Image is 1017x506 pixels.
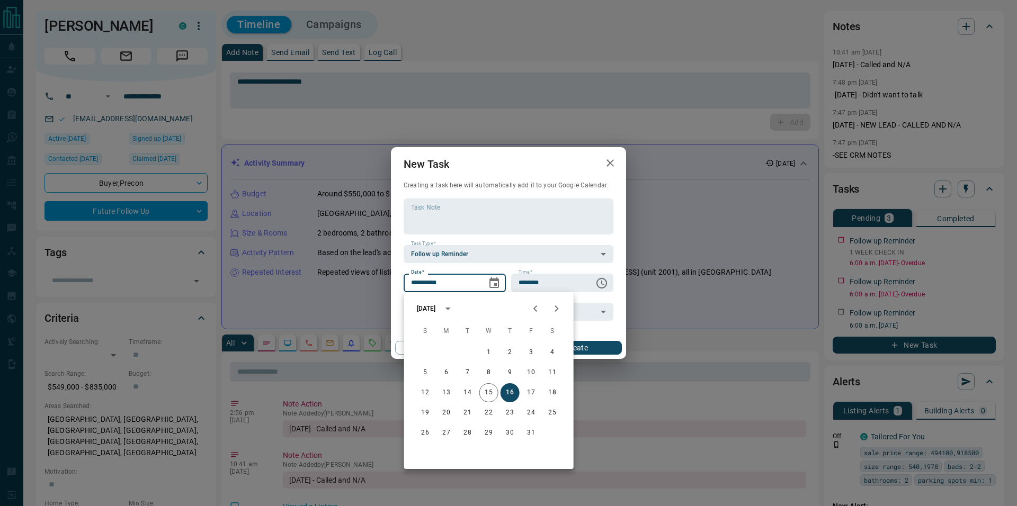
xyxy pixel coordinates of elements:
button: 26 [416,423,435,442]
button: Choose time, selected time is 6:00 AM [591,273,612,294]
button: 21 [458,403,477,422]
button: 30 [501,423,520,442]
label: Task Type [411,240,436,247]
label: Time [519,269,532,276]
span: Wednesday [479,321,498,342]
button: 17 [522,383,541,402]
button: 7 [458,363,477,382]
span: Sunday [416,321,435,342]
button: 5 [416,363,435,382]
button: 29 [479,423,498,442]
button: Choose date, selected date is Oct 16, 2025 [484,273,505,294]
button: 31 [522,423,541,442]
button: 28 [458,423,477,442]
button: 20 [437,403,456,422]
button: 24 [522,403,541,422]
button: Previous month [525,298,546,319]
button: 19 [416,403,435,422]
button: 23 [501,403,520,422]
h2: New Task [391,147,462,181]
button: 14 [458,383,477,402]
button: 13 [437,383,456,402]
button: Next month [546,298,567,319]
button: 16 [501,383,520,402]
button: 3 [522,343,541,362]
button: 22 [479,403,498,422]
button: 4 [543,343,562,362]
button: 11 [543,363,562,382]
button: 27 [437,423,456,442]
button: 15 [479,383,498,402]
button: calendar view is open, switch to year view [439,300,457,318]
div: [DATE] [417,304,436,313]
button: Cancel [395,341,486,355]
button: 12 [416,383,435,402]
button: 2 [501,343,520,362]
button: Create [531,341,622,355]
span: Monday [437,321,456,342]
div: Follow up Reminder [404,245,613,263]
span: Saturday [543,321,562,342]
label: Date [411,269,424,276]
button: 6 [437,363,456,382]
button: 1 [479,343,498,362]
span: Tuesday [458,321,477,342]
button: 8 [479,363,498,382]
span: Thursday [501,321,520,342]
button: 10 [522,363,541,382]
button: 9 [501,363,520,382]
button: 18 [543,383,562,402]
button: 25 [543,403,562,422]
p: Creating a task here will automatically add it to your Google Calendar. [404,181,613,190]
span: Friday [522,321,541,342]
